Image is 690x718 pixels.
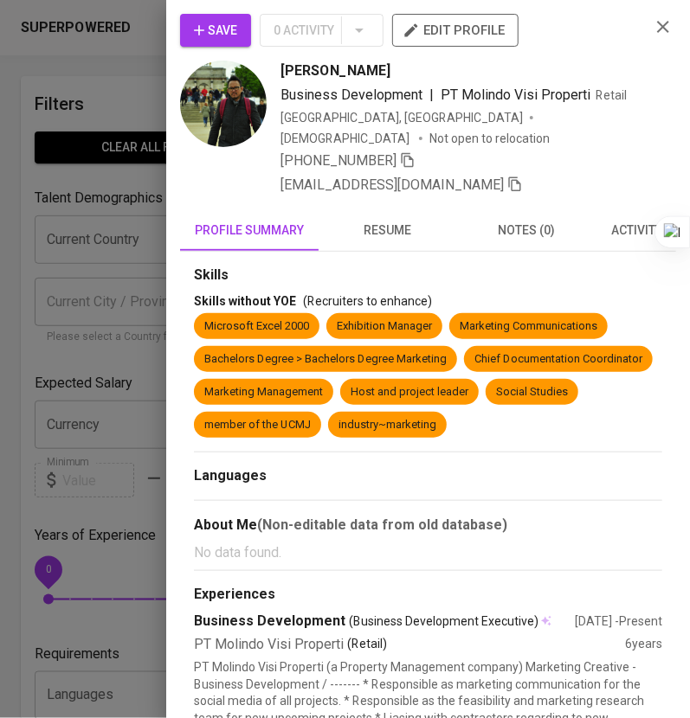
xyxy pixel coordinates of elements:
[351,384,468,401] div: Host and project leader
[194,266,662,285] div: Skills
[194,585,662,605] div: Experiences
[194,515,662,535] div: About Me
[468,220,585,241] span: notes (0)
[190,220,308,241] span: profile summary
[392,22,519,36] a: edit profile
[329,220,447,241] span: resume
[194,466,662,486] div: Languages
[281,87,422,103] span: Business Development
[337,318,432,335] div: Exhibition Manager
[204,417,311,433] div: member of the UCMJ
[339,417,436,433] div: industry~marketing
[257,516,507,533] b: (Non-editable data from old database)
[180,61,267,147] img: 1ccd41be7c27dcd2978414ade5e36215.jpg
[349,612,538,630] span: (Business Development Executive)
[281,109,523,126] div: [GEOGRAPHIC_DATA], [GEOGRAPHIC_DATA]
[474,351,642,368] div: Chief Documentation Coordinator
[281,152,397,169] span: [PHONE_NUMBER]
[281,176,504,193] span: [EMAIL_ADDRESS][DOMAIN_NAME]
[281,130,412,147] span: [DEMOGRAPHIC_DATA]
[194,635,625,655] div: PT Molindo Visi Properti
[194,612,575,631] div: Business Development
[204,318,309,335] div: Microsoft Excel 2000
[625,635,662,655] div: 6 years
[180,14,251,47] button: Save
[460,318,597,335] div: Marketing Communications
[392,14,519,47] button: edit profile
[406,19,505,42] span: edit profile
[575,612,662,630] div: [DATE] - Present
[204,384,323,401] div: Marketing Management
[194,542,662,563] p: No data found.
[347,635,387,655] p: (Retail)
[194,294,296,308] span: Skills without YOE
[204,351,447,368] div: Bachelors Degree > Bachelors Degree Marketing
[441,87,590,103] span: PT Molindo Visi Properti
[194,20,237,42] span: Save
[429,85,434,106] span: |
[281,61,390,81] span: [PERSON_NAME]
[429,130,550,147] p: Not open to relocation
[496,384,568,401] div: Social Studies
[596,88,627,102] span: Retail
[303,294,432,308] span: (Recruiters to enhance)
